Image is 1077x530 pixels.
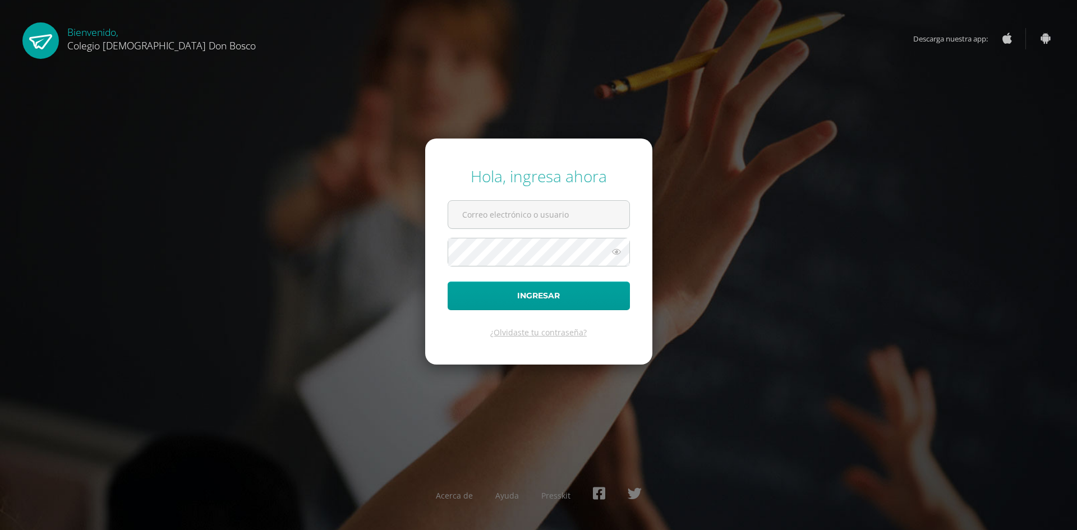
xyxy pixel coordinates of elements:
[541,490,570,501] a: Presskit
[495,490,519,501] a: Ayuda
[67,22,256,52] div: Bienvenido,
[448,201,629,228] input: Correo electrónico o usuario
[67,39,256,52] span: Colegio [DEMOGRAPHIC_DATA] Don Bosco
[448,165,630,187] div: Hola, ingresa ahora
[913,28,999,49] span: Descarga nuestra app:
[436,490,473,501] a: Acerca de
[448,282,630,310] button: Ingresar
[490,327,587,338] a: ¿Olvidaste tu contraseña?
